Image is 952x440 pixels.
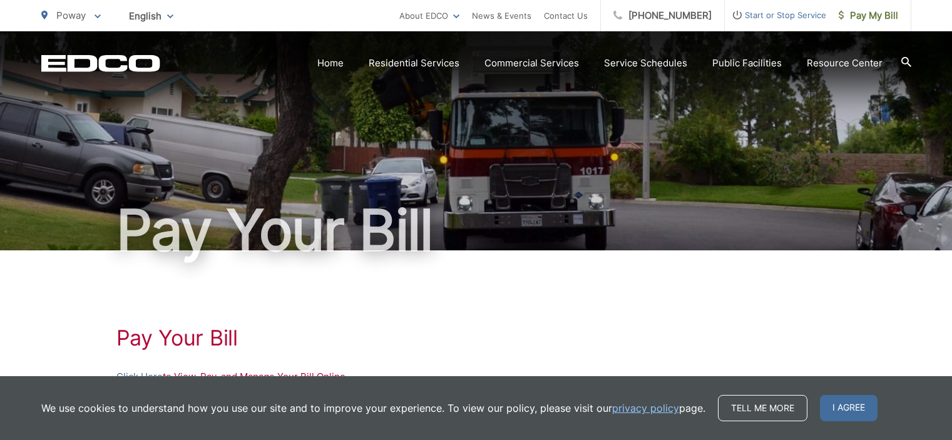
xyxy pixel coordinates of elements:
[120,5,183,27] span: English
[820,395,878,421] span: I agree
[718,395,807,421] a: Tell me more
[544,8,588,23] a: Contact Us
[807,56,883,71] a: Resource Center
[116,369,163,384] a: Click Here
[41,54,160,72] a: EDCD logo. Return to the homepage.
[116,369,836,384] p: to View, Pay, and Manage Your Bill Online
[472,8,531,23] a: News & Events
[712,56,782,71] a: Public Facilities
[317,56,344,71] a: Home
[604,56,687,71] a: Service Schedules
[839,8,898,23] span: Pay My Bill
[41,199,911,262] h1: Pay Your Bill
[612,401,679,416] a: privacy policy
[369,56,459,71] a: Residential Services
[399,8,459,23] a: About EDCO
[41,401,705,416] p: We use cookies to understand how you use our site and to improve your experience. To view our pol...
[116,325,836,350] h1: Pay Your Bill
[484,56,579,71] a: Commercial Services
[56,9,86,21] span: Poway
